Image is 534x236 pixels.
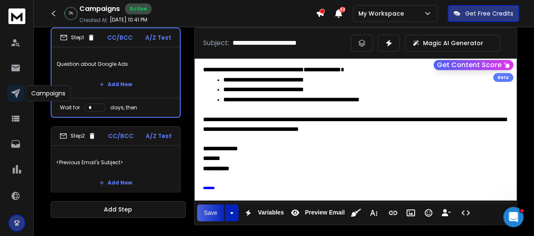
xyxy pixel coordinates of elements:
[110,104,137,111] p: days, then
[51,126,181,197] li: Step2CC/BCCA/Z Test<Previous Email's Subject>Add New
[420,204,436,221] button: Emoticons
[51,27,181,118] li: Step1CC/BCCA/Z TestQuestion about Google AdsAdd NewWait fordays, then
[51,201,186,218] button: Add Step
[8,8,25,24] img: logo
[493,73,513,82] div: Beta
[60,104,80,111] p: Wait for
[60,132,96,140] div: Step 2
[256,209,286,216] span: Variables
[110,16,147,23] p: [DATE] 10:41 PM
[358,9,407,18] p: My Workspace
[125,3,152,14] div: Active
[348,204,364,221] button: Clean HTML
[56,151,175,174] p: <Previous Email's Subject>
[503,207,523,227] iframe: Intercom live chat
[465,9,513,18] p: Get Free Credits
[423,39,483,47] p: Magic AI Generator
[79,4,120,14] h1: Campaigns
[385,204,401,221] button: Insert Link (Ctrl+K)
[79,17,108,24] p: Created At:
[197,204,224,221] button: Save
[145,33,171,42] p: A/Z Test
[69,11,73,16] p: 2 %
[57,52,175,76] p: Question about Google Ads
[434,60,513,70] button: Get Content Score
[366,204,382,221] button: More Text
[339,7,345,13] span: 42
[203,38,229,48] p: Subject:
[92,76,139,93] button: Add New
[458,204,474,221] button: Code View
[405,35,500,52] button: Magic AI Generator
[60,34,95,41] div: Step 1
[303,209,346,216] span: Preview Email
[107,33,133,42] p: CC/BCC
[287,204,346,221] button: Preview Email
[92,174,139,191] button: Add New
[438,204,454,221] button: Insert Unsubscribe Link
[26,85,71,101] div: Campaigns
[146,132,172,140] p: A/Z Test
[240,204,286,221] button: Variables
[447,5,519,22] button: Get Free Credits
[403,204,419,221] button: Insert Image (Ctrl+P)
[108,132,133,140] p: CC/BCC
